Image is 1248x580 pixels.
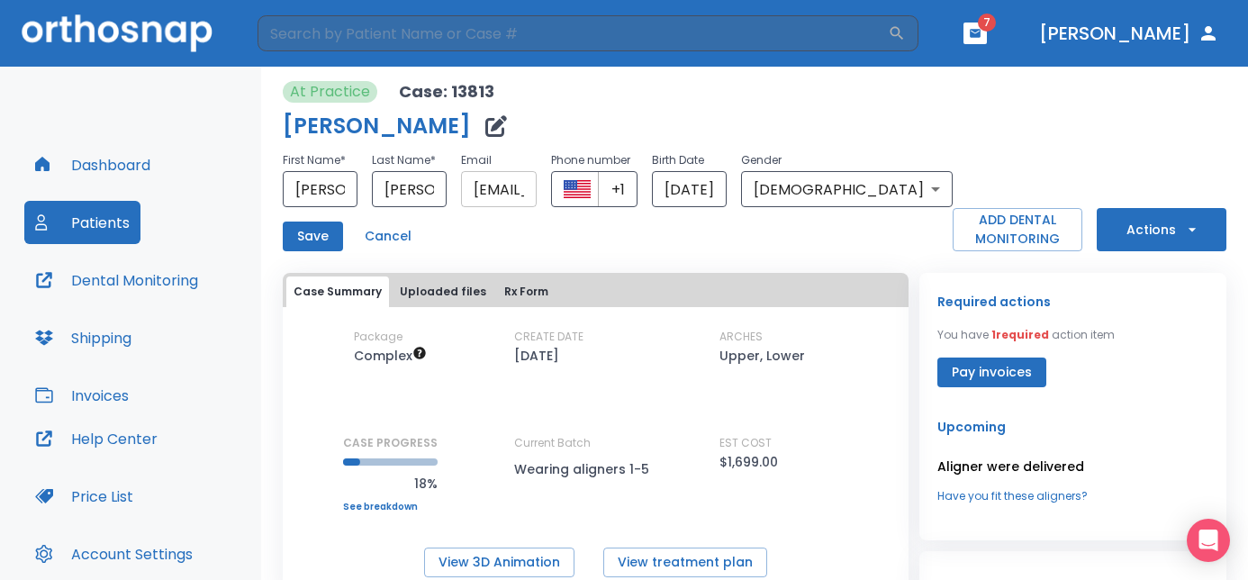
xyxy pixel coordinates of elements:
p: 18% [343,473,438,494]
p: [DATE] [514,345,559,367]
button: Pay invoices [937,358,1046,387]
button: Uploaded files [393,276,493,307]
input: Last Name [372,171,447,207]
img: Orthosnap [22,14,213,51]
p: Wearing aligners 1-5 [514,458,676,480]
p: At Practice [290,81,370,103]
button: Help Center [24,417,168,460]
button: Invoices [24,374,140,417]
button: [PERSON_NAME] [1032,17,1226,50]
p: First Name * [283,150,357,171]
p: Gender [741,150,953,171]
p: Email [461,150,536,171]
p: Aligner were delivered [937,456,1208,477]
input: Search by Patient Name or Case # [258,15,888,51]
p: CASE PROGRESS [343,435,438,451]
input: Choose date, selected date is Apr 20, 2006 [652,171,727,207]
p: Package [354,329,402,345]
div: tabs [286,276,905,307]
p: Birth Date [652,150,727,171]
div: Open Intercom Messenger [1187,519,1230,562]
p: CREATE DATE [514,329,583,345]
p: Current Batch [514,435,676,451]
p: $1,699.00 [719,451,778,473]
span: 1 required [991,327,1049,342]
h1: [PERSON_NAME] [283,115,471,137]
button: Rx Form [497,276,556,307]
button: View treatment plan [603,548,767,577]
input: Phone number [598,171,638,207]
button: Patients [24,201,140,244]
input: Email [461,171,536,207]
p: ARCHES [719,329,763,345]
a: Have you fit these aligners? [937,488,1208,504]
button: Dental Monitoring [24,258,209,302]
span: 7 [978,14,996,32]
button: Save [283,222,343,251]
p: Phone number [551,150,638,171]
p: Upper, Lower [719,345,805,367]
button: ADD DENTAL MONITORING [953,208,1082,251]
div: [DEMOGRAPHIC_DATA] [741,171,953,207]
span: Up to 50 Steps (100 aligners) [354,347,427,365]
p: EST COST [719,435,772,451]
p: Last Name * [372,150,447,171]
button: Price List [24,475,144,518]
p: You have action item [937,327,1115,343]
button: Dashboard [24,143,161,186]
button: Account Settings [24,532,203,575]
button: Actions [1097,208,1226,251]
p: Upcoming [937,416,1208,438]
p: Required actions [937,291,1051,313]
button: Select country [564,176,591,203]
button: Cancel [357,222,419,251]
p: Case: 13813 [399,81,494,103]
a: See breakdown [343,502,438,512]
input: First Name [283,171,357,207]
button: View 3D Animation [424,548,574,577]
button: Case Summary [286,276,389,307]
button: Shipping [24,316,142,359]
